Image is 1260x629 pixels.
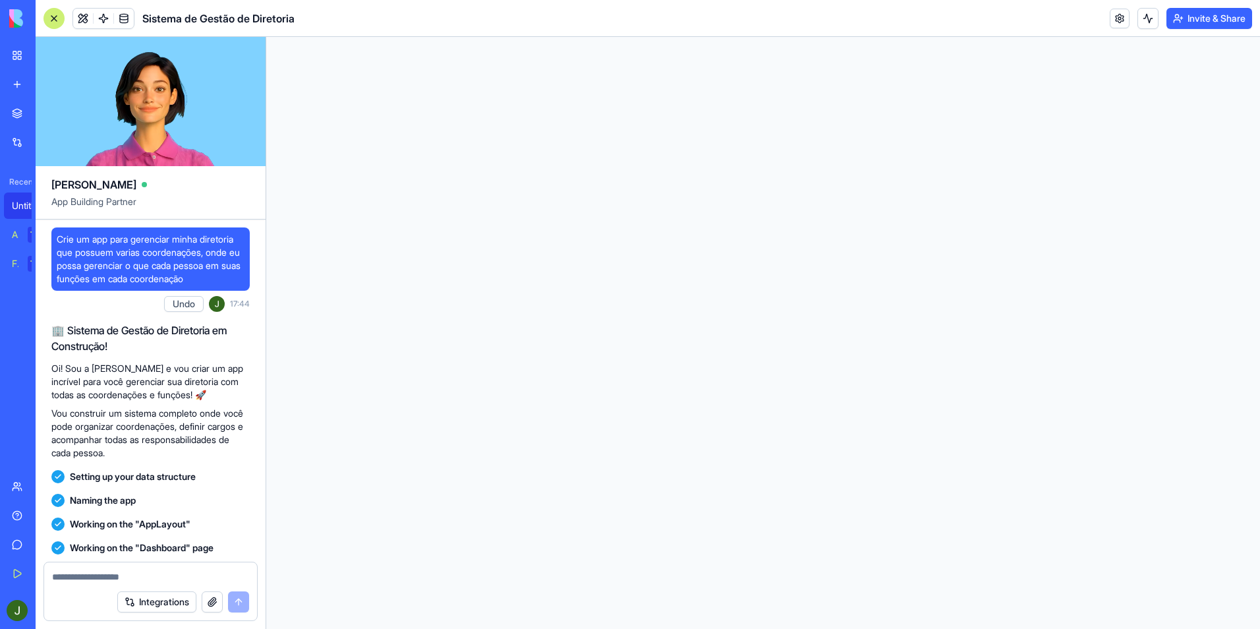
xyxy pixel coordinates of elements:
div: Feedback Form [12,257,18,270]
span: Naming the app [70,494,136,507]
span: Sistema de Gestão de Diretoria [142,11,295,26]
button: Invite & Share [1166,8,1252,29]
span: Working on the "AppLayout" [70,518,190,531]
a: Feedback FormTRY [4,251,57,277]
a: AI Logo GeneratorTRY [4,222,57,248]
span: App Building Partner [51,195,250,219]
p: Oi! Sou a [PERSON_NAME] e vou criar um app incrível para você gerenciar sua diretoria com todas a... [51,362,250,402]
span: Setting up your data structure [70,470,196,483]
div: AI Logo Generator [12,228,18,241]
span: [PERSON_NAME] [51,177,136,193]
div: TRY [28,227,49,243]
div: TRY [28,256,49,272]
button: Undo [164,296,204,312]
h2: 🏢 Sistema de Gestão de Diretoria em Construção! [51,322,250,354]
img: logo [9,9,91,28]
button: Integrations [117,591,196,613]
span: Working on the "Dashboard" page [70,541,214,554]
div: Untitled App [12,199,49,212]
img: ACg8ocIspyNl0f8hfb4bAaA_S6oWeVfi_hJl_GBqU1fh7dCzgWM2xw=s96-c [7,600,28,621]
p: Vou construir um sistema completo onde você pode organizar coordenações, definir cargos e acompan... [51,407,250,460]
span: 17:44 [230,299,250,309]
span: Crie um app para gerenciar minha diretoria que possuem varias coordenações, onde eu possa gerenci... [57,233,244,285]
img: ACg8ocIspyNl0f8hfb4bAaA_S6oWeVfi_hJl_GBqU1fh7dCzgWM2xw=s96-c [209,296,225,312]
span: Recent [4,177,32,187]
a: Untitled App [4,193,57,219]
